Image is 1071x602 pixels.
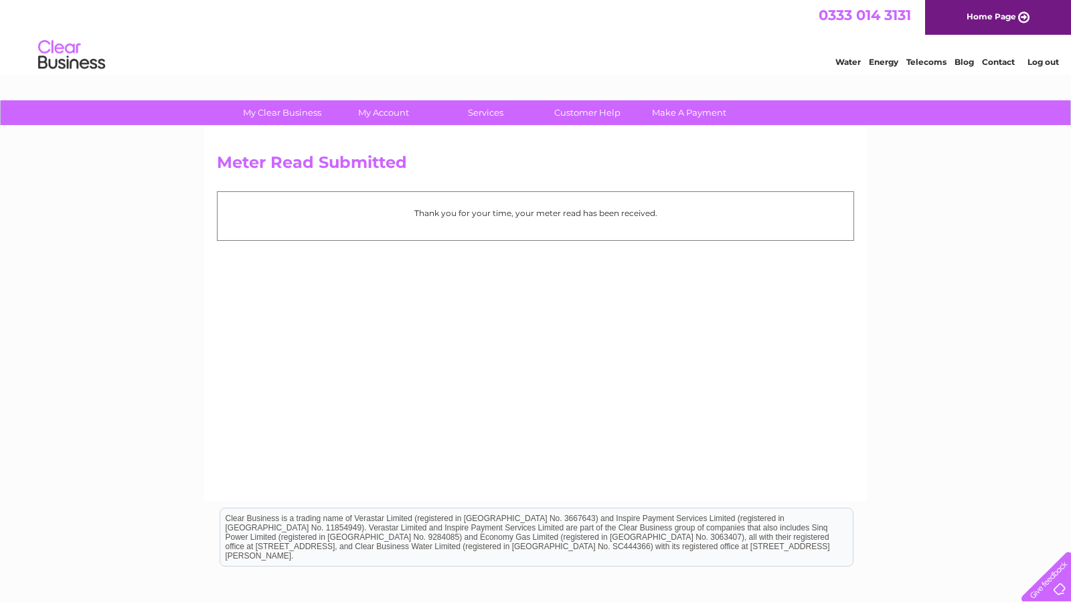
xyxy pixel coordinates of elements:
a: My Clear Business [227,100,337,125]
div: Clear Business is a trading name of Verastar Limited (registered in [GEOGRAPHIC_DATA] No. 3667643... [220,7,853,65]
a: Make A Payment [634,100,744,125]
h2: Meter Read Submitted [217,153,854,179]
a: Contact [982,57,1015,67]
a: 0333 014 3131 [819,7,911,23]
a: Customer Help [532,100,643,125]
p: Thank you for your time, your meter read has been received. [224,207,847,219]
a: Telecoms [906,57,946,67]
a: Blog [955,57,974,67]
img: logo.png [37,35,106,76]
a: Energy [869,57,898,67]
a: Log out [1027,57,1059,67]
a: Services [430,100,541,125]
a: My Account [329,100,439,125]
a: Water [835,57,861,67]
